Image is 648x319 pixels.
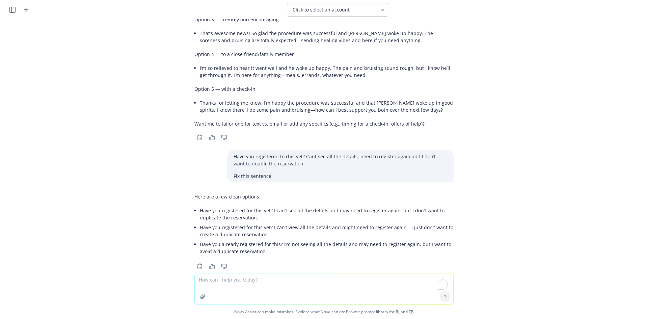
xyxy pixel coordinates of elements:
span: Click to select an account [293,6,350,13]
li: Have you registered for this yet? I can’t see all the details and may need to register again, but... [200,206,454,222]
li: Thanks for letting me know. I’m happy the procedure was successful and that [PERSON_NAME] woke up... [200,98,454,115]
li: That’s awesome news! So glad the procedure was successful and [PERSON_NAME] woke up happy. The so... [200,28,454,45]
svg: Copy to clipboard [197,134,203,140]
a: TR [409,309,414,315]
p: Option 3 — friendly and encouraging [194,16,454,23]
p: Fix this sentence [234,172,447,180]
button: Thumbs down [219,262,230,271]
p: Option 5 — with a check-in [194,85,454,92]
button: Click to select an account [287,3,388,17]
p: Option 4 — to a close friend/family member [194,51,454,58]
p: Want me to tailor one for text vs. email or add any specifics (e.g., timing for a check-in, offer... [194,120,454,127]
p: Here are a few clean options: [194,193,454,200]
li: I’m so relieved to hear it went well and he woke up happy. The pain and bruising sound rough, but... [200,63,454,80]
span: Nova Assist can make mistakes. Explore what Nova can do: Browse prompt library for and [3,305,645,319]
p: Have you registered to rhis yet? Cant see all the details, need to register again and I don’t wan... [234,153,447,167]
button: Thumbs down [219,133,230,142]
li: Have you registered for this yet? I can’t view all the details and might need to register again—I... [200,222,454,239]
a: BI [396,309,400,315]
svg: Copy to clipboard [197,263,203,269]
li: Have you already registered for this? I’m not seeing all the details and may need to register aga... [200,239,454,256]
textarea: To enrich screen reader interactions, please activate Accessibility in Grammarly extension settings [195,273,453,304]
